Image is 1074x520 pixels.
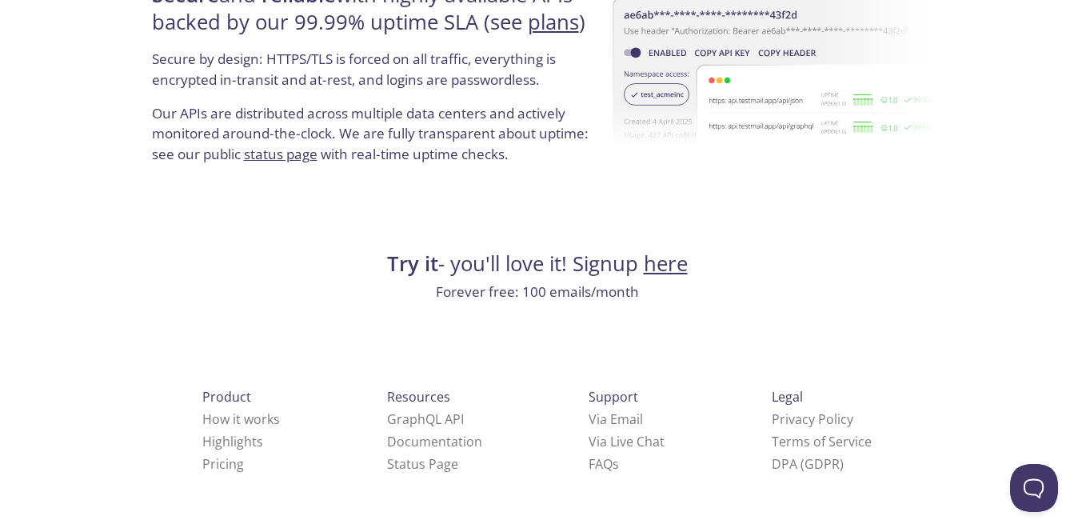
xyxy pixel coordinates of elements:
[244,145,317,163] a: status page
[644,250,688,278] a: here
[1010,464,1058,512] iframe: Help Scout Beacon - Open
[772,410,853,428] a: Privacy Policy
[152,103,597,178] p: Our APIs are distributed across multiple data centers and actively monitored around-the-clock. We...
[589,388,638,406] span: Support
[202,455,244,473] a: Pricing
[387,410,464,428] a: GraphQL API
[147,250,928,278] h4: - you'll love it! Signup
[613,455,619,473] span: s
[147,282,928,302] p: Forever free: 100 emails/month
[589,455,619,473] a: FAQ
[589,433,665,450] a: Via Live Chat
[528,8,579,36] a: plans
[772,388,803,406] span: Legal
[387,250,438,278] strong: Try it
[772,433,872,450] a: Terms of Service
[152,49,597,102] p: Secure by design: HTTPS/TLS is forced on all traffic, everything is encrypted in-transit and at-r...
[387,388,450,406] span: Resources
[387,455,458,473] a: Status Page
[387,433,482,450] a: Documentation
[202,388,251,406] span: Product
[772,455,844,473] a: DPA (GDPR)
[589,410,643,428] a: Via Email
[202,433,263,450] a: Highlights
[202,410,280,428] a: How it works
